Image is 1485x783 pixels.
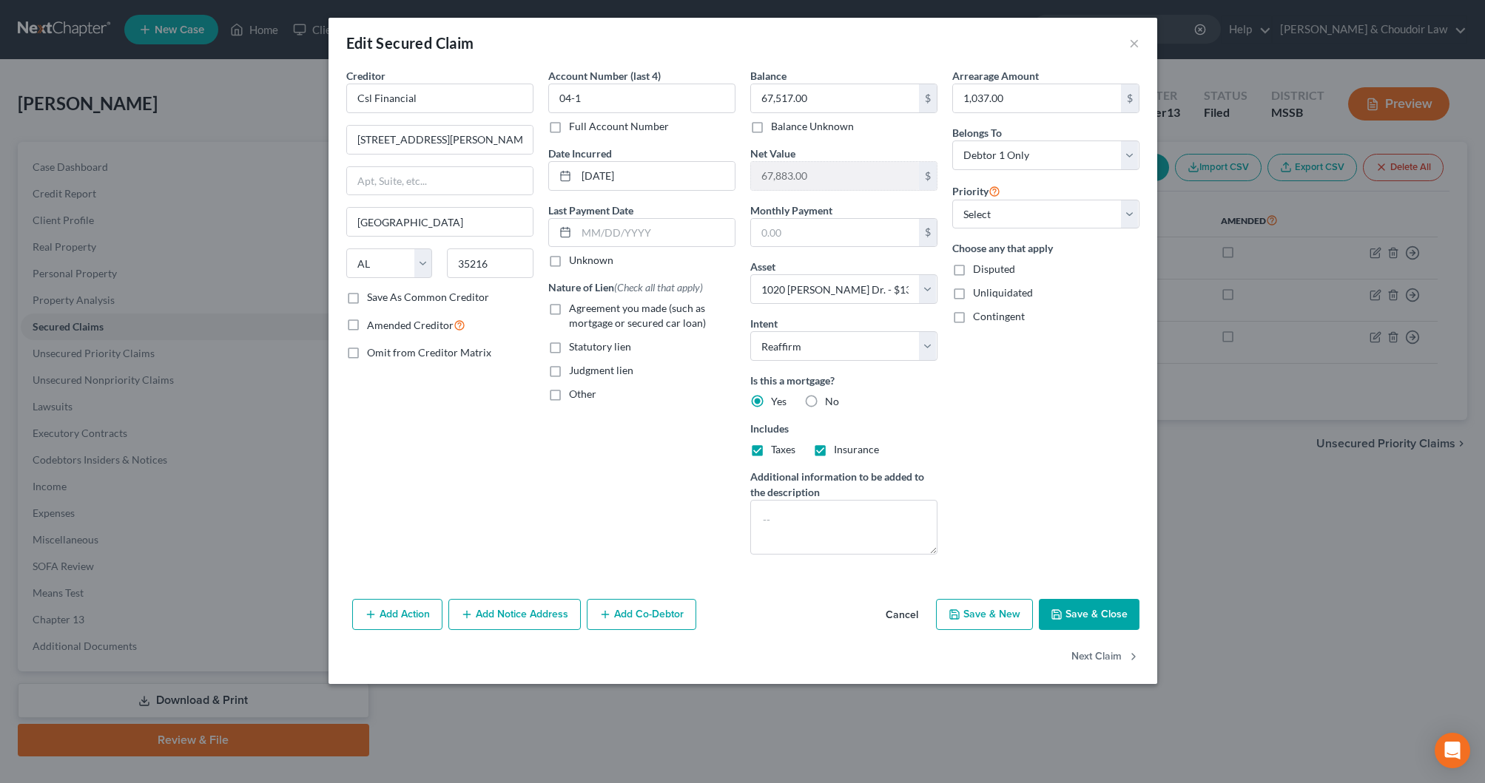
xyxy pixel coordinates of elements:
[548,279,703,295] label: Nature of Lien
[952,240,1139,256] label: Choose any that apply
[1039,599,1139,630] button: Save & Close
[1071,642,1139,673] button: Next Claim
[447,248,533,278] input: Enter zip...
[548,146,612,161] label: Date Incurred
[347,126,533,154] input: Enter address...
[346,70,385,82] span: Creditor
[548,203,633,218] label: Last Payment Date
[771,443,795,455] span: Taxes
[750,421,937,436] label: Includes
[367,346,491,359] span: Omit from Creditor Matrix
[614,281,703,294] span: (Check all that apply)
[952,126,1002,139] span: Belongs To
[347,208,533,236] input: Enter city...
[834,443,879,455] span: Insurance
[569,387,596,400] span: Other
[936,599,1033,630] button: Save & New
[346,84,533,113] input: Search creditor by name...
[367,290,489,305] label: Save As Common Creditor
[569,302,706,329] span: Agreement you made (such as mortgage or secured car loan)
[771,395,787,407] span: Yes
[952,182,1000,200] label: Priority
[569,119,669,134] label: Full Account Number
[569,340,631,353] span: Statutory lien
[569,364,633,376] span: Judgment lien
[919,162,937,190] div: $
[750,203,832,218] label: Monthly Payment
[352,599,442,630] button: Add Action
[750,68,787,84] label: Balance
[973,262,1015,275] span: Disputed
[973,310,1025,322] span: Contingent
[347,167,533,195] input: Apt, Suite, etc...
[952,68,1039,84] label: Arrearage Amount
[576,162,735,190] input: MM/DD/YYYY
[1121,84,1139,112] div: $
[750,373,937,388] label: Is this a mortgage?
[448,599,581,630] button: Add Notice Address
[1435,733,1470,768] div: Open Intercom Messenger
[874,600,930,630] button: Cancel
[751,84,919,112] input: 0.00
[750,260,775,273] span: Asset
[548,84,735,113] input: XXXX
[750,469,937,500] label: Additional information to be added to the description
[919,219,937,247] div: $
[751,162,919,190] input: 0.00
[825,395,839,407] span: No
[771,119,854,134] label: Balance Unknown
[569,253,613,268] label: Unknown
[346,33,474,53] div: Edit Secured Claim
[751,219,919,247] input: 0.00
[367,319,454,331] span: Amended Creditor
[919,84,937,112] div: $
[1129,34,1139,52] button: ×
[587,599,696,630] button: Add Co-Debtor
[953,84,1121,112] input: 0.00
[973,286,1033,299] span: Unliquidated
[750,316,778,331] label: Intent
[548,68,661,84] label: Account Number (last 4)
[750,146,795,161] label: Net Value
[576,219,735,247] input: MM/DD/YYYY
